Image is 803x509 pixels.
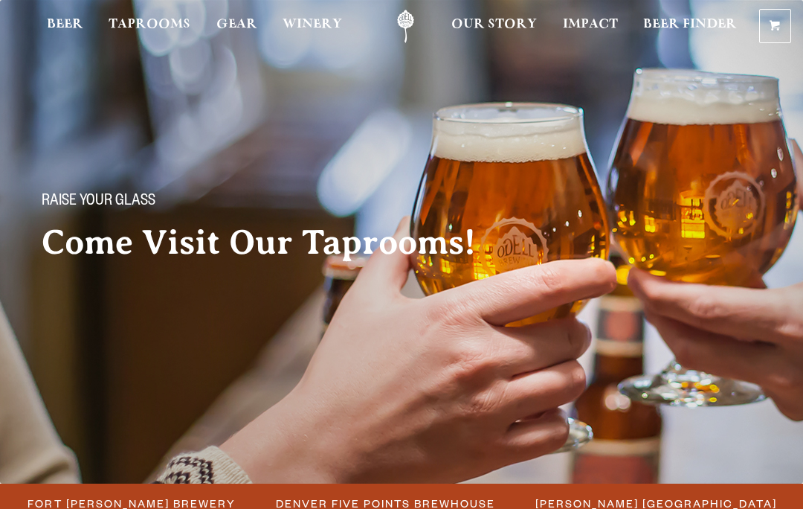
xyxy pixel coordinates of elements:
[109,19,190,31] span: Taprooms
[451,19,537,31] span: Our Story
[633,10,746,43] a: Beer Finder
[273,10,352,43] a: Winery
[216,19,257,31] span: Gear
[99,10,200,43] a: Taprooms
[553,10,628,43] a: Impact
[37,10,93,43] a: Beer
[378,10,433,43] a: Odell Home
[563,19,618,31] span: Impact
[283,19,342,31] span: Winery
[47,19,83,31] span: Beer
[207,10,267,43] a: Gear
[643,19,737,31] span: Beer Finder
[42,224,506,261] h2: Come Visit Our Taprooms!
[42,193,155,212] span: Raise your glass
[442,10,546,43] a: Our Story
